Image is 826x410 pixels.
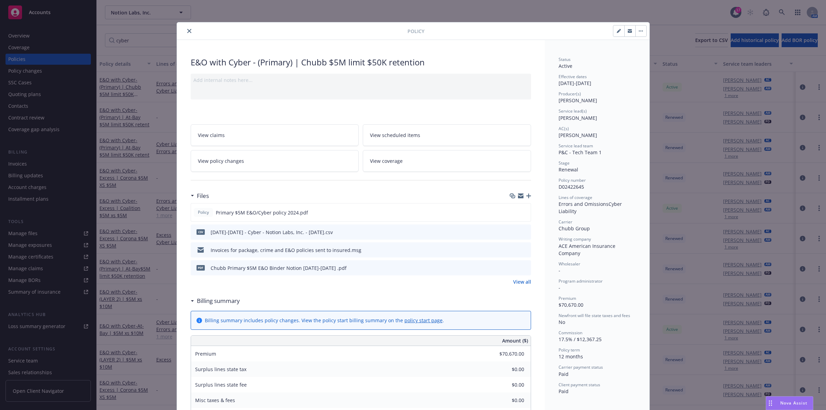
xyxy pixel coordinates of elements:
[484,364,528,375] input: 0.00
[191,56,531,68] div: E&O with Cyber - (Primary) | Chubb $5M limit $50K retention
[191,124,359,146] a: View claims
[511,246,517,254] button: download file
[197,191,209,200] h3: Files
[559,225,590,232] span: Chubb Group
[511,264,517,272] button: download file
[559,330,582,336] span: Commission
[559,149,602,156] span: P&C - Tech Team 1
[370,132,420,139] span: View scheduled items
[216,209,308,216] span: Primary $5M E&O/Cyber policy 2024.pdf
[559,353,583,360] span: 12 months
[522,246,528,254] button: preview file
[559,278,603,284] span: Program administrator
[766,396,813,410] button: Nova Assist
[205,317,444,324] div: Billing summary includes policy changes. View the policy start billing summary on the .
[559,313,630,318] span: Newfront will file state taxes and fees
[522,209,528,216] button: preview file
[559,219,572,225] span: Carrier
[522,264,528,272] button: preview file
[370,157,403,165] span: View coverage
[559,56,571,62] span: Status
[559,63,572,69] span: Active
[363,124,531,146] a: View scheduled items
[559,177,586,183] span: Policy number
[484,395,528,406] input: 0.00
[559,183,584,190] span: D02422645
[484,349,528,359] input: 0.00
[195,350,216,357] span: Premium
[211,264,347,272] div: Chubb Primary $5M E&O Binder Notion [DATE]-[DATE] .pdf
[559,284,560,291] span: -
[559,143,593,149] span: Service lead team
[559,243,617,256] span: ACE American Insurance Company
[559,160,570,166] span: Stage
[513,278,531,285] a: View all
[559,201,608,207] span: Errors and Omissions
[502,337,528,344] span: Amount ($)
[766,397,775,410] div: Drag to move
[191,191,209,200] div: Files
[559,267,560,274] span: -
[559,195,592,200] span: Lines of coverage
[198,157,244,165] span: View policy changes
[511,229,517,236] button: download file
[198,132,225,139] span: View claims
[484,380,528,390] input: 0.00
[191,150,359,172] a: View policy changes
[559,91,581,97] span: Producer(s)
[559,97,597,104] span: [PERSON_NAME]
[191,296,240,305] div: Billing summary
[211,229,333,236] div: [DATE]-[DATE] - Cyber - Notion Labs, Inc. - [DATE].csv
[559,236,591,242] span: Writing company
[559,347,580,353] span: Policy term
[559,108,587,114] span: Service lead(s)
[559,132,597,138] span: [PERSON_NAME]
[197,209,210,215] span: Policy
[559,126,569,132] span: AC(s)
[511,209,516,216] button: download file
[404,317,443,324] a: policy start page
[559,201,623,214] span: Cyber Liability
[559,302,583,308] span: $70,670.00
[559,319,565,325] span: No
[197,296,240,305] h3: Billing summary
[559,336,602,343] span: 17.5% / $12,367.25
[559,261,580,267] span: Wholesaler
[407,28,424,35] span: Policy
[193,76,528,84] div: Add internal notes here...
[195,381,247,388] span: Surplus lines state fee
[522,229,528,236] button: preview file
[559,295,576,301] span: Premium
[197,265,205,270] span: pdf
[195,366,246,372] span: Surplus lines state tax
[559,382,600,388] span: Client payment status
[195,397,235,403] span: Misc taxes & fees
[211,246,361,254] div: Invoices for package, crime and E&O policies sent to insured.msg
[185,27,193,35] button: close
[559,166,578,173] span: Renewal
[197,229,205,234] span: csv
[559,74,636,87] div: [DATE] - [DATE]
[559,371,569,377] span: Paid
[559,364,603,370] span: Carrier payment status
[559,74,587,80] span: Effective dates
[780,400,807,406] span: Nova Assist
[559,115,597,121] span: [PERSON_NAME]
[363,150,531,172] a: View coverage
[559,388,569,395] span: Paid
